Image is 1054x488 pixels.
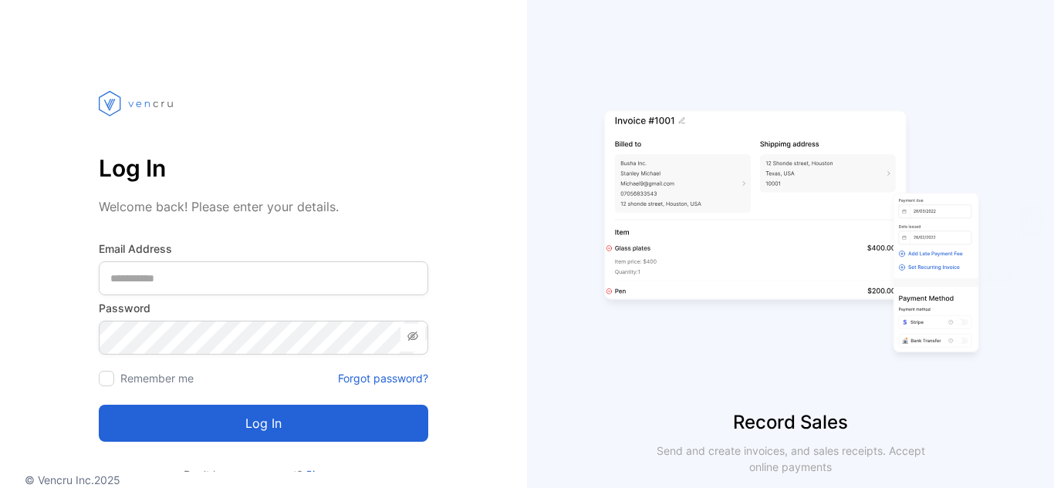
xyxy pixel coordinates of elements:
[99,62,176,145] img: vencru logo
[598,62,984,409] img: slider image
[99,300,428,316] label: Password
[99,466,428,483] p: Don't have an account?
[99,150,428,187] p: Log In
[120,372,194,385] label: Remember me
[527,409,1054,436] p: Record Sales
[302,468,344,481] a: Sign up
[99,405,428,442] button: Log in
[99,241,428,257] label: Email Address
[643,443,939,475] p: Send and create invoices, and sales receipts. Accept online payments
[338,370,428,386] a: Forgot password?
[99,197,428,216] p: Welcome back! Please enter your details.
